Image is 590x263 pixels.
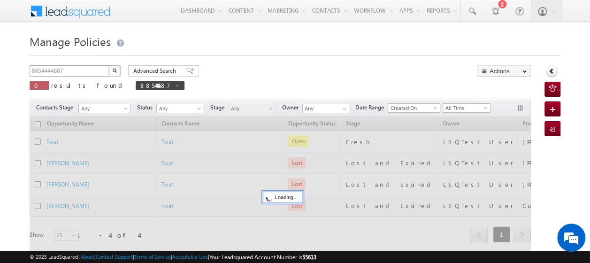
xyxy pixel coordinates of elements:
span: All Time [443,104,488,112]
a: Acceptable Use [172,254,208,260]
span: Contacts Stage [36,103,77,112]
span: results found [51,81,126,89]
a: Created On [388,103,440,113]
span: Manage Policies [30,34,111,49]
a: About [81,254,94,260]
span: 55613 [302,254,316,261]
a: Any [228,104,276,113]
span: Stage [210,103,228,112]
img: Search [112,68,117,73]
span: Owner [282,103,302,112]
span: Your Leadsquared Account Number is [209,254,316,261]
span: Date Range [355,103,388,112]
a: Any [156,104,204,113]
a: Terms of Service [134,254,171,260]
input: Type to Search [302,104,350,113]
em: Start Chat [128,201,170,214]
span: Status [137,103,156,112]
a: Contact Support [96,254,133,260]
span: © 2025 LeadSquared | | | | | [30,253,316,262]
a: All Time [443,103,490,113]
span: 0 [34,81,44,89]
span: 8854444687 [140,81,170,89]
span: Created On [388,104,437,112]
span: Any [79,104,128,113]
a: Show All Items [337,104,349,114]
span: Any [157,104,201,113]
textarea: Type your message and hit 'Enter' [12,87,171,194]
img: d_60004797649_company_0_60004797649 [16,49,39,62]
div: Minimize live chat window [154,5,176,27]
a: Any [78,104,131,113]
span: Advanced Search [133,67,179,75]
button: Actions [477,65,531,77]
span: Any [229,104,273,113]
div: Chat with us now [49,49,158,62]
div: Loading... [263,192,303,203]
